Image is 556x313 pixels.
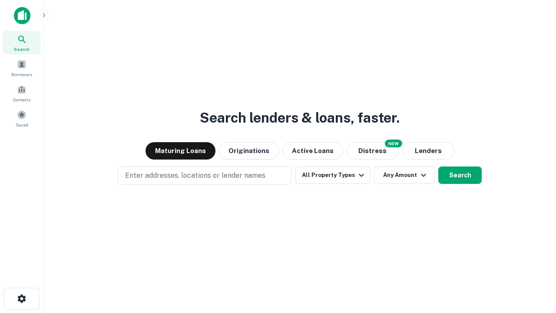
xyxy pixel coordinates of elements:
[125,170,265,181] p: Enter addresses, locations or lender names
[3,31,41,54] a: Search
[146,142,215,160] button: Maturing Loans
[219,142,279,160] button: Originations
[118,166,291,185] button: Enter addresses, locations or lender names
[3,56,41,80] a: Borrowers
[3,81,41,105] a: Contacts
[14,46,30,53] span: Search
[14,7,30,24] img: capitalize-icon.png
[438,166,482,184] button: Search
[11,71,32,78] span: Borrowers
[295,166,371,184] button: All Property Types
[374,166,435,184] button: Any Amount
[513,243,556,285] iframe: Chat Widget
[402,142,454,160] button: Lenders
[282,142,343,160] button: Active Loans
[200,107,400,128] h3: Search lenders & loans, faster.
[13,96,30,103] span: Contacts
[3,107,41,130] a: Saved
[16,121,28,128] span: Saved
[347,142,399,160] button: Search distressed loans with lien and other non-mortgage details.
[385,140,402,147] div: NEW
